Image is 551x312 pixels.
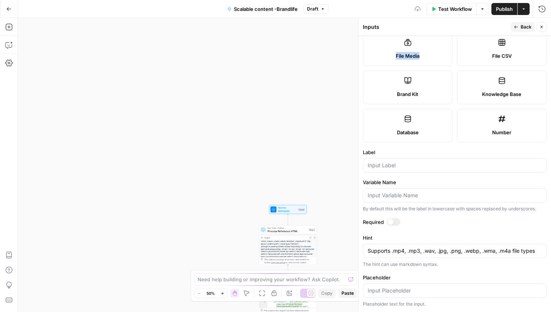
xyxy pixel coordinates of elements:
g: Edge from start to step_1 [287,214,289,225]
div: The hint can use markdown syntax. [363,261,547,268]
span: Knowledge Base [482,90,521,98]
span: Database [397,129,419,136]
button: Copy [318,288,335,298]
span: Workflow [278,206,297,209]
div: Inputs [298,208,305,211]
span: Paste [341,290,354,297]
span: File CSV [492,52,512,60]
div: Run Code · PythonProcess Reference HTMLStep 1Output<html> <head> <meta content="text/html; charse... [259,225,317,265]
span: Number [492,129,511,136]
div: Inputs [363,23,509,31]
button: Scalable content -Brandlife [223,3,302,15]
span: Set Inputs [278,209,297,213]
div: 5 [259,301,267,308]
span: Test Workflow [438,5,472,13]
div: This output is too large & has been abbreviated for review. to view the full content. [264,258,315,264]
div: WorkflowSet InputsInputs [259,205,317,214]
div: Placeholder text for the input. [363,301,547,307]
span: Copy [321,290,332,297]
label: Placeholder [363,274,547,281]
div: <html> <head> <meta content="text/html; charset=utf-8" http-equiv="content-type"/> <style type="t... [259,240,317,286]
button: Test Workflow [427,3,476,15]
label: Variable Name [363,178,547,186]
textarea: Supports .mp4, .mp3, .wav, .jpg, .png, .webp, .wma, .m4a file types [368,247,542,255]
span: Run Code · Python [268,226,307,229]
label: Hint [363,234,547,241]
span: Copy the output [271,261,285,264]
label: Required [363,218,547,226]
button: Publish [491,3,517,15]
label: Label [363,148,547,156]
div: By default this will be the label in lowercase with spaces replaced by underscores. [363,205,547,212]
button: Paste [338,288,357,298]
span: File Media [396,52,419,60]
div: Output [264,236,307,239]
input: Input Variable Name [368,192,542,199]
div: Step 1 [308,228,315,231]
input: Input Label [368,162,542,169]
span: Process Reference HTML [268,229,307,233]
button: Back [511,22,535,32]
g: Edge from step_1 to step_2 [287,265,289,276]
span: Publish [496,5,513,13]
span: 50% [207,290,215,296]
span: Draft [307,6,318,12]
span: Brand Kit [397,90,418,98]
input: Input Placeholder [368,287,542,294]
span: Scalable content -Brandlife [234,5,298,13]
span: Back [521,24,532,30]
button: Draft [304,4,328,14]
